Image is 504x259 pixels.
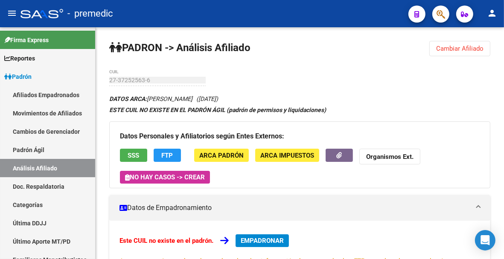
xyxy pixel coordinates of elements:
[260,152,314,159] span: ARCA Impuestos
[128,152,140,159] span: SSS
[109,195,490,221] mat-expansion-panel-header: Datos de Empadronamiento
[199,152,244,159] span: ARCA Padrón
[255,149,319,162] button: ARCA Impuestos
[119,237,213,245] strong: Este CUIL no existe en el padrón.
[119,203,470,213] mat-panel-title: Datos de Empadronamiento
[120,149,147,162] button: SSS
[4,72,32,81] span: Padrón
[109,106,326,113] strong: ESTE CUIL NO EXISTE EN EL PADRÓN ÁGIL (padrón de permisos y liquidaciones)
[436,45,484,52] span: Cambiar Afiliado
[241,237,284,245] span: EMPADRONAR
[196,95,218,102] span: ([DATE])
[154,149,181,162] button: FTP
[67,4,113,23] span: - premedic
[487,8,497,18] mat-icon: person
[120,171,210,184] button: No hay casos -> Crear
[109,95,147,102] strong: DATOS ARCA:
[4,54,35,63] span: Reportes
[236,234,289,247] button: EMPADRONAR
[109,95,192,102] span: [PERSON_NAME]
[109,42,251,54] strong: PADRON -> Análisis Afiliado
[366,153,414,161] strong: Organismos Ext.
[7,8,17,18] mat-icon: menu
[120,130,480,142] h3: Datos Personales y Afiliatorios según Entes Externos:
[475,230,495,250] div: Open Intercom Messenger
[4,35,49,45] span: Firma Express
[359,149,420,164] button: Organismos Ext.
[125,173,205,181] span: No hay casos -> Crear
[194,149,249,162] button: ARCA Padrón
[162,152,173,159] span: FTP
[429,41,490,56] button: Cambiar Afiliado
